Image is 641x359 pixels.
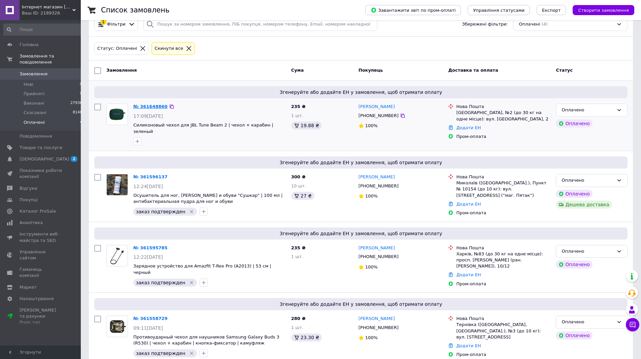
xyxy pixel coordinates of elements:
span: Завантажити звіт по пром-оплаті [371,7,456,13]
a: [PERSON_NAME] [359,104,395,110]
div: Prom топ [20,319,62,325]
span: Замовлення [106,68,137,73]
input: Пошук [3,24,83,36]
span: 1 шт. [291,325,303,330]
div: Пром-оплата [456,210,550,216]
a: [PERSON_NAME] [359,316,395,322]
span: Cума [291,68,304,73]
img: Фото товару [107,104,128,125]
a: № 361596137 [133,174,168,179]
a: Фото товару [106,174,128,195]
span: Маркет [20,284,37,290]
span: Аналітика [20,220,43,226]
div: Оплачено [556,190,592,198]
span: 12:24[DATE] [133,184,163,189]
span: заказ подтвержден [136,280,185,285]
a: Додати ЕН [456,202,481,207]
div: [GEOGRAPHIC_DATA], №2 (до 30 кг на одне місце): вул. [GEOGRAPHIC_DATA], 2 [456,110,550,122]
span: 27936 [70,100,82,106]
button: Завантажити звіт по пром-оплаті [365,5,461,15]
span: Гаманець компанії [20,266,62,279]
div: Пром-оплата [456,134,550,140]
div: Статус: Оплачені [96,45,138,52]
a: Додати ЕН [456,272,481,277]
div: 1 [100,19,106,25]
div: Нова Пошта [456,104,550,110]
div: Оплачено [562,248,614,255]
a: Додати ЕН [456,125,481,130]
span: заказ подтвержден [136,209,185,214]
span: Прийняті [24,91,44,97]
span: Оплачені [24,119,45,125]
span: Згенеруйте або додайте ЕН у замовлення, щоб отримати оплату [97,230,625,237]
div: Ваш ID: 2189326 [22,10,81,16]
span: Головна [20,42,38,48]
button: Чат з покупцем [626,318,639,331]
span: Інструменти веб-майстра та SEO [20,231,62,243]
div: Оплачено [562,319,614,326]
span: Товари та послуги [20,145,62,151]
a: № 361648860 [133,104,168,109]
div: Оплачено [556,119,592,128]
a: Фото товару [106,245,128,266]
span: 100% [365,123,378,128]
div: Оплачено [562,177,614,184]
a: Противоударный чехол для наушников Samsung Galaxy Buds 3 (R530) | чехол + карабин | кнопка-фиксат... [133,334,279,346]
span: Покупці [20,197,38,203]
div: [PHONE_NUMBER] [357,111,400,120]
span: Каталог ProSale [20,208,56,214]
div: Пром-оплата [456,352,550,358]
span: [DEMOGRAPHIC_DATA] [20,156,69,162]
button: Створити замовлення [573,5,634,15]
span: Експорт [542,8,561,13]
input: Пошук за номером замовлення, ПІБ покупця, номером телефону, Email, номером накладної [143,18,377,31]
span: 1 шт. [291,113,303,118]
span: Фільтри [107,21,126,28]
svg: Видалити мітку [189,209,194,214]
div: [PHONE_NUMBER] [357,252,400,261]
h1: Список замовлень [101,6,169,14]
a: Осушитель для ног, [PERSON_NAME] и обуви "Сушкар" | 100 мл | антибактериальная пудра для ног и обуви [133,193,282,204]
a: № 361558729 [133,316,168,321]
button: Експорт [537,5,566,15]
span: 17:09[DATE] [133,113,163,119]
div: Тернівка ([GEOGRAPHIC_DATA], [GEOGRAPHIC_DATA].), №3 (до 10 кг): вул. [STREET_ADDRESS] [456,322,550,340]
span: Згенеруйте або додайте ЕН у замовлення, щоб отримати оплату [97,89,625,96]
span: Замовлення та повідомлення [20,53,81,65]
a: Фото товару [106,104,128,125]
span: Управління сайтом [20,249,62,261]
span: Згенеруйте або додайте ЕН у замовлення, щоб отримати оплату [97,301,625,308]
span: 280 ₴ [291,316,306,321]
a: Створити замовлення [566,7,634,12]
svg: Видалити мітку [189,280,194,285]
div: 19.88 ₴ [291,121,322,130]
div: Нова Пошта [456,245,550,251]
span: 100% [365,264,378,270]
img: Фото товару [107,174,128,195]
span: Виконані [24,100,44,106]
a: Зарядное устройство для Amazfit T-Rex Pro (A2013) | 53 cм | черный [133,263,271,275]
span: 8148 [73,110,82,116]
div: [PHONE_NUMBER] [357,182,400,190]
span: Управління статусами [473,8,525,13]
span: 09:11[DATE] [133,325,163,331]
a: Додати ЕН [456,343,481,348]
span: Доставка та оплата [448,68,498,73]
img: Фото товару [107,245,128,266]
span: Налаштування [20,296,54,302]
div: 23.30 ₴ [291,333,322,342]
div: Нова Пошта [456,174,550,180]
span: 100% [365,193,378,199]
span: Створити замовлення [578,8,629,13]
span: 100% [365,335,378,340]
span: Скасовані [24,110,46,116]
span: Згенеруйте або додайте ЕН у замовлення, щоб отримати оплату [97,159,625,166]
div: Дешева доставка [556,201,612,209]
span: 10 шт. [291,183,306,188]
span: заказ подтвержден [136,351,185,356]
span: Нові [24,81,33,87]
svg: Видалити мітку [189,351,194,356]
